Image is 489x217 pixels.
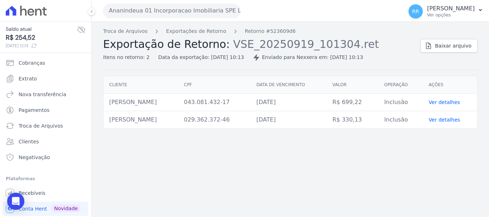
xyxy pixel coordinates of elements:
[103,94,178,111] td: [PERSON_NAME]
[327,94,379,111] td: R$ 699,22
[19,138,39,145] span: Clientes
[103,111,178,129] td: [PERSON_NAME]
[412,9,419,14] span: RR
[103,4,241,18] button: Ananindeua 01 Incorporacao Imobiliaria SPE LTDA
[3,186,88,200] a: Recebíveis
[19,154,50,161] span: Negativação
[378,76,423,94] th: Operação
[19,205,47,212] span: Conta Hent
[178,111,251,129] td: 029.362.372-46
[245,28,296,35] a: Retorno #523609d6
[178,76,251,94] th: CPF
[3,56,88,70] a: Cobranças
[427,5,475,12] p: [PERSON_NAME]
[103,38,230,50] span: Exportação de Retorno:
[3,71,88,86] a: Extrato
[378,111,423,129] td: Inclusão
[19,107,49,114] span: Pagamentos
[427,12,475,18] p: Ver opções
[253,54,363,61] div: Enviado para Nexxera em: [DATE] 10:13
[420,39,478,53] a: Baixar arquivo
[3,134,88,149] a: Clientes
[19,91,66,98] span: Nova transferência
[103,28,147,35] a: Troca de Arquivos
[103,76,178,94] th: Cliente
[6,25,77,33] span: Saldo atual
[19,122,63,129] span: Troca de Arquivos
[3,119,88,133] a: Troca de Arquivos
[251,111,326,129] td: [DATE]
[403,1,489,21] button: RR [PERSON_NAME] Ver opções
[3,202,88,216] a: Conta Hent Novidade
[3,87,88,102] a: Nova transferência
[435,42,471,49] span: Baixar arquivo
[6,174,86,183] div: Plataformas
[19,59,45,66] span: Cobranças
[51,204,81,212] span: Novidade
[103,28,415,35] nav: Breadcrumb
[378,94,423,111] td: Inclusão
[251,94,326,111] td: [DATE]
[6,33,77,43] span: R$ 254,52
[251,76,326,94] th: Data de vencimento
[166,28,226,35] a: Exportações de Retorno
[19,189,45,197] span: Recebíveis
[327,111,379,129] td: R$ 330,13
[233,37,379,50] span: VSE_20250919_101304.ret
[19,75,37,82] span: Extrato
[178,94,251,111] td: 043.081.432-17
[327,76,379,94] th: Valor
[103,54,150,61] div: Itens no retorno: 2
[429,99,460,105] a: Ver detalhes
[3,150,88,164] a: Negativação
[7,193,24,210] div: Open Intercom Messenger
[423,76,477,94] th: Ações
[3,103,88,117] a: Pagamentos
[158,54,244,61] div: Data da exportação: [DATE] 10:13
[6,43,77,49] span: [DATE] 12:13
[429,117,460,123] a: Ver detalhes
